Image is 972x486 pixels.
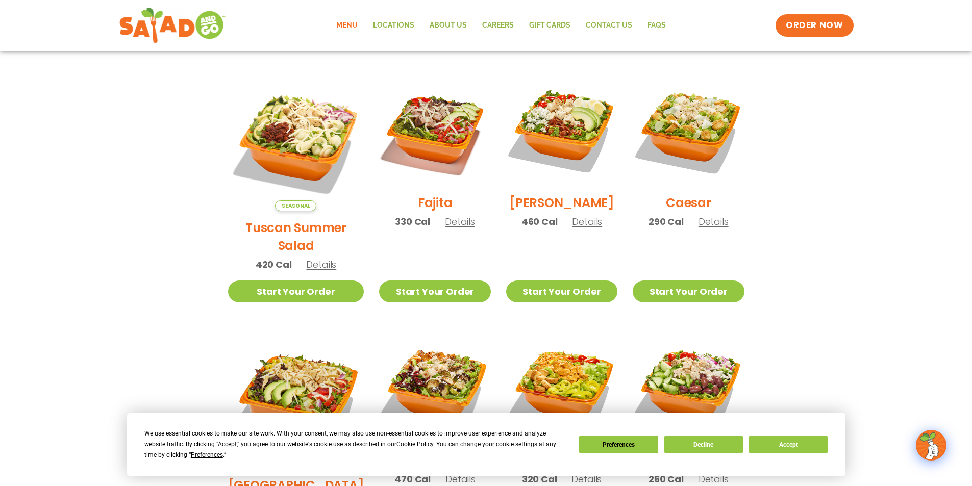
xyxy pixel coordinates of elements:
[395,215,430,228] span: 330 Cal
[572,215,602,228] span: Details
[649,472,684,486] span: 260 Cal
[506,332,617,444] img: Product photo for Buffalo Chicken Salad
[144,428,567,461] div: We use essential cookies to make our site work. With your consent, we may also use non-essential ...
[418,194,453,212] h2: Fajita
[119,5,227,46] img: new-SAG-logo-768×292
[306,258,336,271] span: Details
[228,280,364,302] a: Start Your Order
[191,451,223,458] span: Preferences
[445,473,476,485] span: Details
[633,332,744,444] img: Product photo for Greek Salad
[633,75,744,186] img: Product photo for Caesar Salad
[664,436,743,453] button: Decline
[394,472,431,486] span: 470 Cal
[256,258,292,271] span: 420 Cal
[776,14,853,37] a: ORDER NOW
[571,473,602,485] span: Details
[699,215,729,228] span: Details
[275,200,316,211] span: Seasonal
[228,332,364,469] img: Product photo for BBQ Ranch Salad
[127,413,845,476] div: Cookie Consent Prompt
[228,219,364,254] h2: Tuscan Summer Salad
[475,14,521,37] a: Careers
[579,436,658,453] button: Preferences
[445,215,475,228] span: Details
[749,436,828,453] button: Accept
[365,14,422,37] a: Locations
[379,332,490,444] img: Product photo for Roasted Autumn Salad
[640,14,674,37] a: FAQs
[699,473,729,485] span: Details
[379,75,490,186] img: Product photo for Fajita Salad
[786,19,843,32] span: ORDER NOW
[666,194,711,212] h2: Caesar
[506,75,617,186] img: Product photo for Cobb Salad
[329,14,674,37] nav: Menu
[506,280,617,302] a: Start Your Order
[521,14,578,37] a: GIFT CARDS
[379,280,490,302] a: Start Your Order
[522,472,557,486] span: 320 Cal
[578,14,640,37] a: Contact Us
[422,14,475,37] a: About Us
[917,431,945,459] img: wpChatIcon
[396,441,433,448] span: Cookie Policy
[509,194,614,212] h2: [PERSON_NAME]
[649,215,684,228] span: 290 Cal
[521,215,558,228] span: 460 Cal
[633,280,744,302] a: Start Your Order
[228,75,364,211] img: Product photo for Tuscan Summer Salad
[329,14,365,37] a: Menu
